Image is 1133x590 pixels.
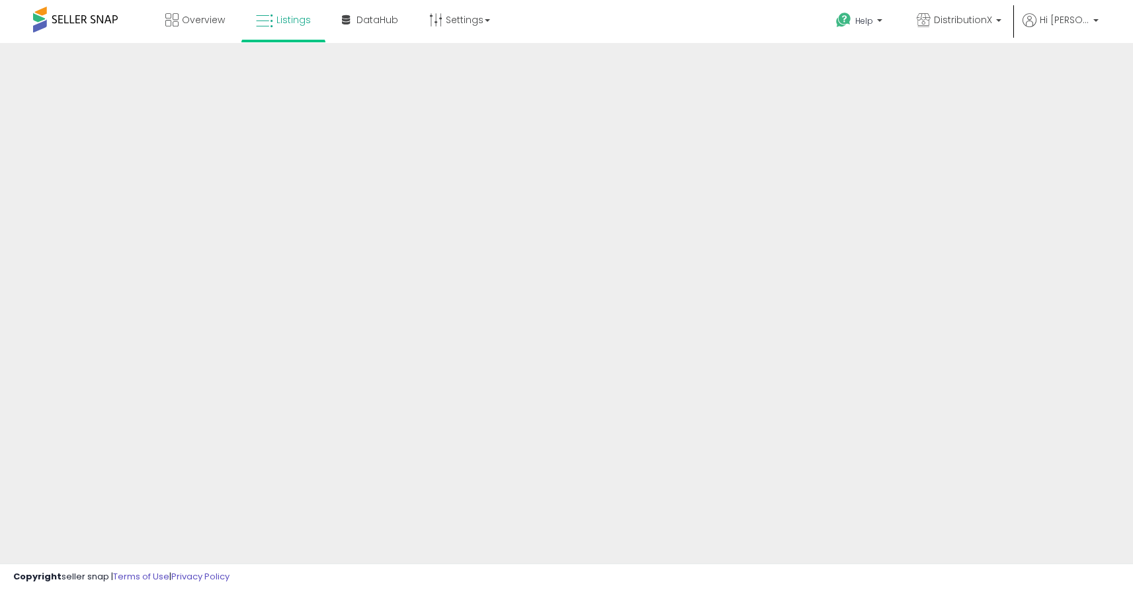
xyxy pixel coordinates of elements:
[182,13,225,26] span: Overview
[13,571,230,583] div: seller snap | |
[276,13,311,26] span: Listings
[171,570,230,583] a: Privacy Policy
[357,13,398,26] span: DataHub
[855,15,873,26] span: Help
[13,570,62,583] strong: Copyright
[1023,13,1099,43] a: Hi [PERSON_NAME]
[934,13,992,26] span: DistributionX
[835,12,852,28] i: Get Help
[1040,13,1089,26] span: Hi [PERSON_NAME]
[113,570,169,583] a: Terms of Use
[825,2,896,43] a: Help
